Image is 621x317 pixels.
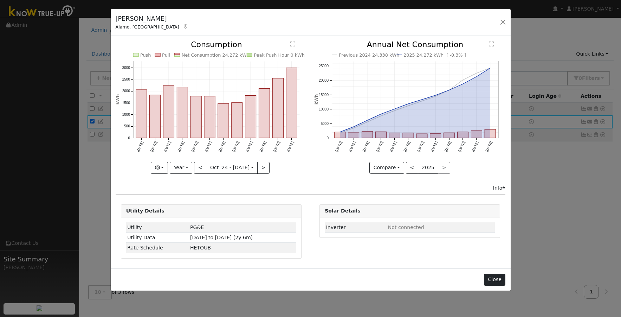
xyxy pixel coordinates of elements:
[272,78,283,138] rect: onclick=""
[181,52,249,58] text: Net Consumption 24,272 kWh
[389,133,400,138] rect: onclick=""
[407,103,410,106] circle: onclick=""
[163,141,171,152] text: [DATE]
[183,24,189,30] a: Map
[393,109,396,112] circle: onclick=""
[126,243,189,253] td: Rate Schedule
[338,131,341,134] circle: onclick=""
[272,141,280,152] text: [DATE]
[434,95,437,98] circle: onclick=""
[471,141,479,152] text: [DATE]
[403,133,414,138] rect: onclick=""
[116,24,179,30] span: Alamo, [GEOGRAPHIC_DATA]
[140,52,151,58] text: Push
[352,127,355,130] circle: onclick=""
[232,141,240,152] text: [DATE]
[448,89,451,91] circle: onclick=""
[286,68,297,138] rect: onclick=""
[319,79,329,83] text: 20000
[290,41,295,47] text: 
[485,129,496,138] rect: onclick=""
[325,208,360,214] strong: Solar Details
[177,87,188,138] rect: onclick=""
[122,113,130,117] text: 1000
[369,162,404,174] button: Compare
[177,141,185,152] text: [DATE]
[489,41,494,47] text: 
[444,141,452,152] text: [DATE]
[191,40,242,49] text: Consumption
[204,141,212,152] text: [DATE]
[124,125,130,128] text: 500
[475,75,478,78] circle: onclick=""
[206,162,258,174] button: Oct '24 - [DATE]
[325,222,387,233] td: Inverter
[116,14,189,23] h5: [PERSON_NAME]
[326,136,329,140] text: 0
[162,52,170,58] text: Pull
[163,86,174,138] rect: onclick=""
[122,66,130,70] text: 3000
[286,141,294,152] text: [DATE]
[126,222,189,233] td: Utility
[335,141,343,152] text: [DATE]
[366,119,369,122] circle: onclick=""
[421,100,423,103] circle: onclick=""
[339,52,399,58] text: Previous 2024 24,338 kWh
[362,141,370,152] text: [DATE]
[122,101,130,105] text: 1500
[489,66,492,69] circle: onclick=""
[335,132,345,138] rect: onclick=""
[190,235,253,240] span: [DATE] to [DATE] (2y 6m)
[352,126,355,128] circle: onclick=""
[416,134,427,138] rect: onclick=""
[458,132,468,138] rect: onclick=""
[136,141,144,152] text: [DATE]
[393,108,396,110] circle: onclick=""
[126,233,189,243] td: Utility Data
[259,89,270,138] rect: onclick=""
[416,141,425,152] text: [DATE]
[485,141,493,152] text: [DATE]
[115,94,120,105] text: kWh
[406,162,418,174] button: <
[170,162,192,174] button: Year
[218,104,229,138] rect: onclick=""
[388,224,424,230] span: ID: null, authorized: None
[245,141,253,152] text: [DATE]
[375,132,386,138] rect: onclick=""
[190,245,211,251] span: S
[421,99,423,101] circle: onclick=""
[190,224,204,230] span: ID: 16872498, authorized: 05/30/25
[245,96,256,138] rect: onclick=""
[319,93,329,97] text: 15000
[403,52,466,58] text: 2025 24,272 kWh [ -0.3% ]
[126,208,164,214] strong: Utility Details
[430,141,438,152] text: [DATE]
[493,184,506,192] div: Info
[484,274,505,286] button: Close
[254,52,305,58] text: Peak Push Hour 0 kWh
[149,141,157,152] text: [DATE]
[122,77,130,81] text: 2500
[362,132,373,138] rect: onclick=""
[461,79,464,82] circle: onclick=""
[380,115,382,118] circle: onclick=""
[376,141,384,152] text: [DATE]
[259,141,267,152] text: [DATE]
[444,133,455,138] rect: onclick=""
[257,162,270,174] button: >
[348,133,359,138] rect: onclick=""
[218,141,226,152] text: [DATE]
[319,64,329,68] text: 25000
[338,132,341,135] circle: onclick=""
[458,141,466,152] text: [DATE]
[430,134,441,138] rect: onclick=""
[122,89,130,93] text: 2000
[204,96,215,138] rect: onclick=""
[407,104,410,107] circle: onclick=""
[314,94,319,105] text: kWh
[380,113,382,116] circle: onclick=""
[149,95,160,138] rect: onclick=""
[403,141,411,152] text: [DATE]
